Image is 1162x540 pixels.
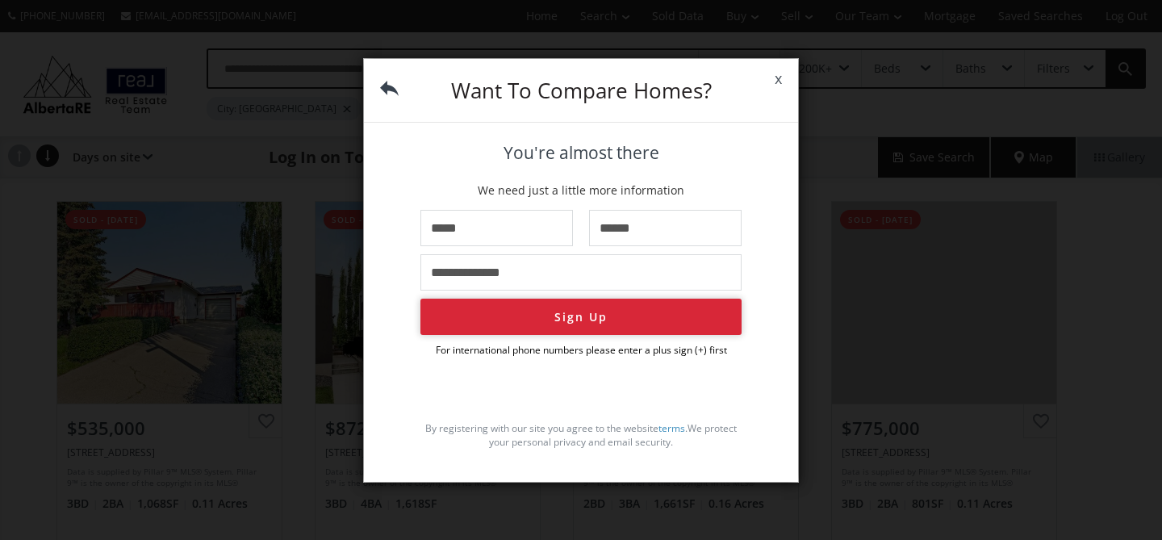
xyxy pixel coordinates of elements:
a: terms [658,421,685,435]
h3: Want To Compare Homes? [420,80,742,101]
p: We need just a little more information [420,182,742,199]
p: By registering with our site you agree to the website . We protect your personal privacy and emai... [420,421,742,449]
button: Sign Up [420,299,742,335]
h4: You're almost there [420,144,742,162]
p: For international phone numbers please enter a plus sign (+) first [420,343,742,357]
span: x [759,57,798,102]
img: back [380,79,399,98]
